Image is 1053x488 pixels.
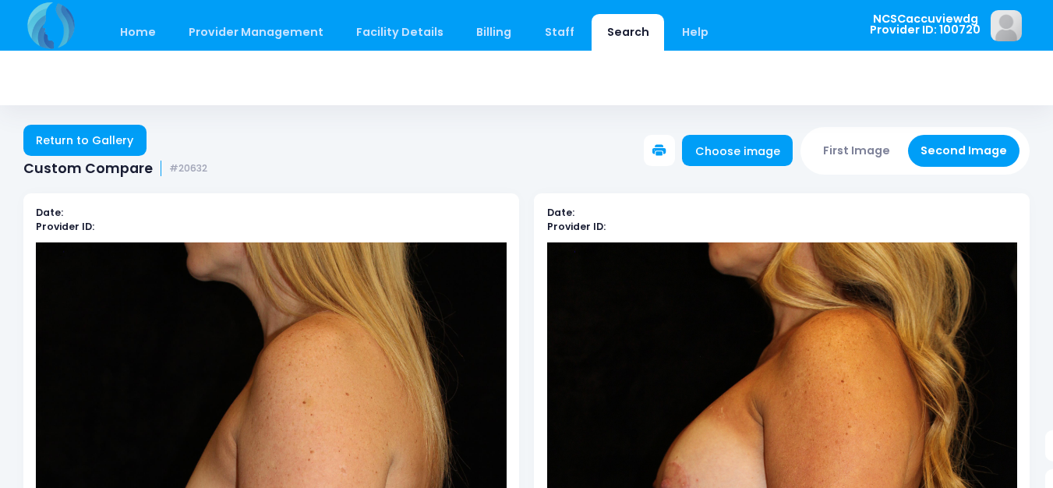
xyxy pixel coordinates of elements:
a: Home [104,14,171,51]
img: image [991,10,1022,41]
a: Return to Gallery [23,125,147,156]
a: Staff [529,14,589,51]
small: #20632 [169,163,207,175]
a: Billing [461,14,527,51]
button: Second Image [908,135,1020,167]
b: Date: [547,206,574,219]
span: NCSCaccuviewdg Provider ID: 100720 [870,13,981,36]
a: Provider Management [173,14,338,51]
b: Provider ID: [547,220,606,233]
a: Choose image [682,135,793,166]
button: First Image [811,135,903,167]
a: Search [592,14,664,51]
b: Date: [36,206,63,219]
b: Provider ID: [36,220,94,233]
a: Help [667,14,724,51]
a: Facility Details [341,14,459,51]
span: Custom Compare [23,161,153,177]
